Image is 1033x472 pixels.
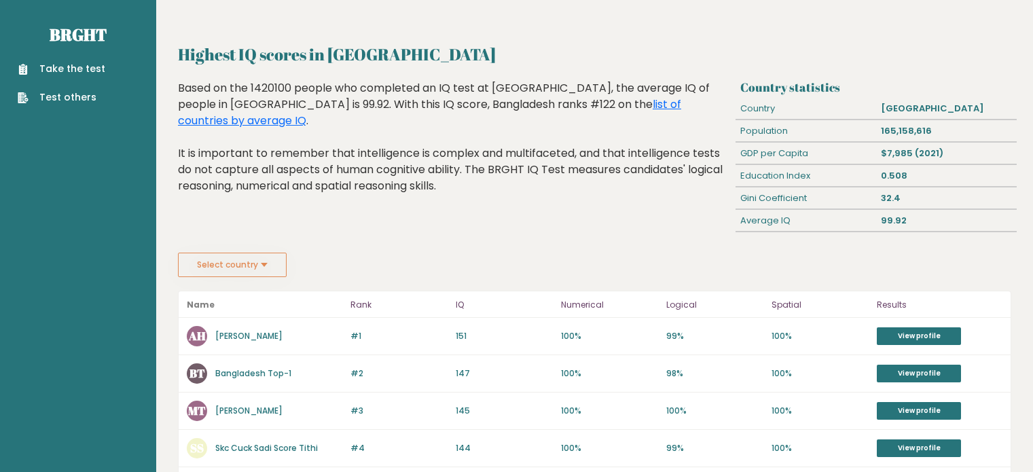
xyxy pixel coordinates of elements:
div: 32.4 [876,187,1017,209]
p: IQ [456,297,553,313]
div: Country [736,98,876,120]
a: View profile [877,402,961,420]
div: 99.92 [876,210,1017,232]
a: Skc Cuck Sadi Score Tithi [215,442,318,454]
b: Name [187,299,215,310]
p: #2 [350,367,448,380]
p: Spatial [772,297,869,313]
h2: Highest IQ scores in [GEOGRAPHIC_DATA] [178,42,1011,67]
div: Gini Coefficient [736,187,876,209]
a: Test others [18,90,105,105]
div: Average IQ [736,210,876,232]
div: Based on the 1420100 people who completed an IQ test at [GEOGRAPHIC_DATA], the average IQ of peop... [178,80,730,215]
p: Numerical [561,297,658,313]
a: View profile [877,365,961,382]
p: #4 [350,442,448,454]
div: 0.508 [876,165,1017,187]
a: list of countries by average IQ [178,96,681,128]
a: Bangladesh Top-1 [215,367,291,379]
p: Results [877,297,1002,313]
p: Logical [666,297,763,313]
a: Take the test [18,62,105,76]
p: 100% [772,442,869,454]
p: 100% [561,330,658,342]
p: 144 [456,442,553,454]
p: 145 [456,405,553,417]
div: GDP per Capita [736,143,876,164]
text: SS [190,440,204,456]
h3: Country statistics [740,80,1011,94]
text: MT [188,403,206,418]
p: 100% [772,405,869,417]
p: Rank [350,297,448,313]
a: View profile [877,327,961,345]
p: 100% [561,442,658,454]
a: [PERSON_NAME] [215,405,283,416]
div: 165,158,616 [876,120,1017,142]
p: 100% [666,405,763,417]
p: #3 [350,405,448,417]
p: 100% [772,330,869,342]
text: BT [189,365,205,381]
p: 100% [561,367,658,380]
a: Brght [50,24,107,46]
p: 147 [456,367,553,380]
p: 100% [772,367,869,380]
a: [PERSON_NAME] [215,330,283,342]
text: AH [188,328,206,344]
p: 151 [456,330,553,342]
div: Population [736,120,876,142]
p: 98% [666,367,763,380]
p: 99% [666,330,763,342]
p: 100% [561,405,658,417]
a: View profile [877,439,961,457]
div: Education Index [736,165,876,187]
button: Select country [178,253,287,277]
p: 99% [666,442,763,454]
div: [GEOGRAPHIC_DATA] [876,98,1017,120]
div: $7,985 (2021) [876,143,1017,164]
p: #1 [350,330,448,342]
